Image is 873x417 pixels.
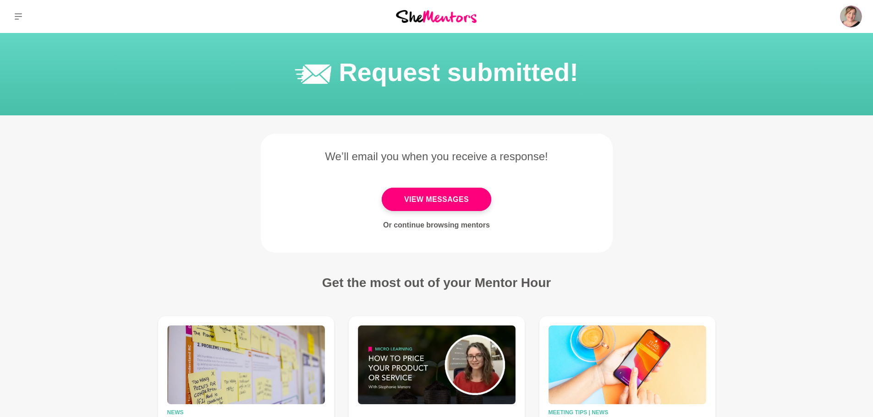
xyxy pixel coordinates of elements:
[549,325,706,404] img: Member Profile Template
[295,56,331,92] img: Sent message icon
[549,410,706,415] h5: Meeting Tips | News
[339,55,578,90] h1: Request submitted!
[383,221,490,229] a: Or continue browsing mentors
[396,10,477,22] img: She Mentors Logo
[167,325,325,404] img: What TRULY motivates us to achieve our goals?
[322,275,551,291] h3: Get the most out of your Mentor Hour
[358,325,516,404] img: How to Price Your Product or Service
[840,5,862,27] img: Ruth Slade
[167,410,325,415] h5: News
[382,188,491,211] a: View Messages
[279,148,594,165] div: We’ll email you when you receive a response!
